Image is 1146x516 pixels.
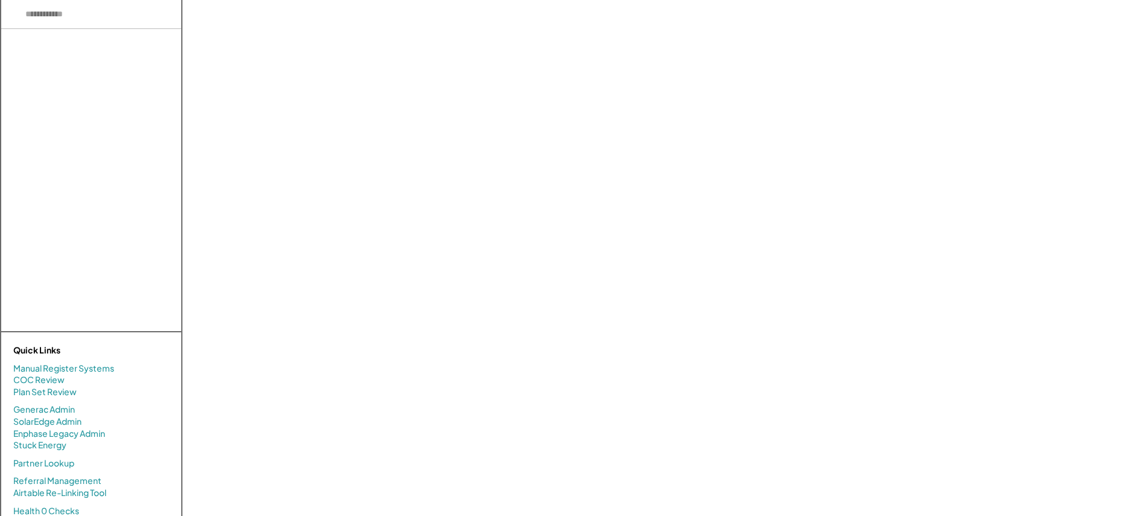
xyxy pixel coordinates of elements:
[13,487,106,499] a: Airtable Re-Linking Tool
[13,374,65,386] a: COC Review
[13,428,105,440] a: Enphase Legacy Admin
[13,344,134,356] div: Quick Links
[13,416,82,428] a: SolarEdge Admin
[13,386,77,398] a: Plan Set Review
[13,475,101,487] a: Referral Management
[13,363,114,375] a: Manual Register Systems
[13,439,66,451] a: Stuck Energy
[13,457,74,469] a: Partner Lookup
[13,404,75,416] a: Generac Admin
